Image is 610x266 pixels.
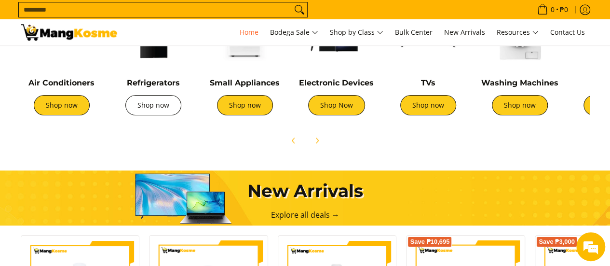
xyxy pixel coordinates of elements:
[400,95,456,115] a: Shop now
[235,19,263,45] a: Home
[497,27,539,39] span: Resources
[306,130,327,151] button: Next
[439,19,490,45] a: New Arrivals
[127,19,590,45] nav: Main Menu
[21,24,117,41] img: Mang Kosme: Your Home Appliances Warehouse Sale Partner!
[330,27,383,39] span: Shop by Class
[28,78,95,87] a: Air Conditioners
[444,28,485,37] span: New Arrivals
[125,95,181,115] a: Shop now
[492,95,548,115] a: Shop now
[481,78,558,87] a: Washing Machines
[558,6,569,13] span: ₱0
[217,95,273,115] a: Shop now
[545,19,590,45] a: Contact Us
[550,28,585,37] span: Contact Us
[492,19,543,45] a: Resources
[34,95,90,115] a: Shop now
[292,2,307,17] button: Search
[210,78,280,87] a: Small Appliances
[240,28,258,37] span: Home
[283,130,304,151] button: Previous
[325,19,388,45] a: Shop by Class
[127,78,180,87] a: Refrigerators
[299,78,374,87] a: Electronic Devices
[265,19,323,45] a: Bodega Sale
[308,95,365,115] a: Shop Now
[270,27,318,39] span: Bodega Sale
[539,239,575,245] span: Save ₱3,000
[410,239,449,245] span: Save ₱10,695
[271,210,339,220] a: Explore all deals →
[395,28,433,37] span: Bulk Center
[390,19,437,45] a: Bulk Center
[549,6,556,13] span: 0
[534,4,571,15] span: •
[421,78,435,87] a: TVs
